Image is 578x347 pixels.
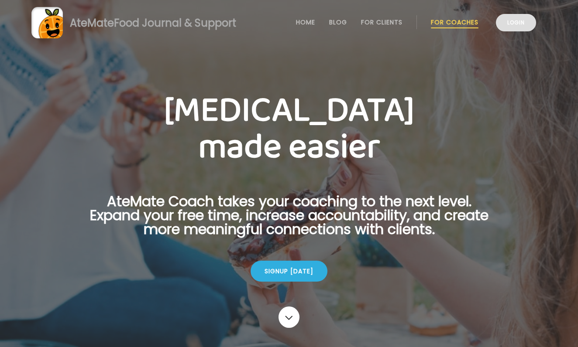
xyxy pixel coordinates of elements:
[496,14,536,31] a: Login
[296,19,315,26] a: Home
[76,194,502,247] p: AteMate Coach takes your coaching to the next level. Expand your free time, increase accountabili...
[31,7,547,38] a: AteMateFood Journal & Support
[431,19,478,26] a: For Coaches
[63,15,236,31] div: AteMate
[329,19,347,26] a: Blog
[76,92,502,166] h1: [MEDICAL_DATA] made easier
[251,261,327,282] div: Signup [DATE]
[361,19,403,26] a: For Clients
[114,16,236,30] span: Food Journal & Support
